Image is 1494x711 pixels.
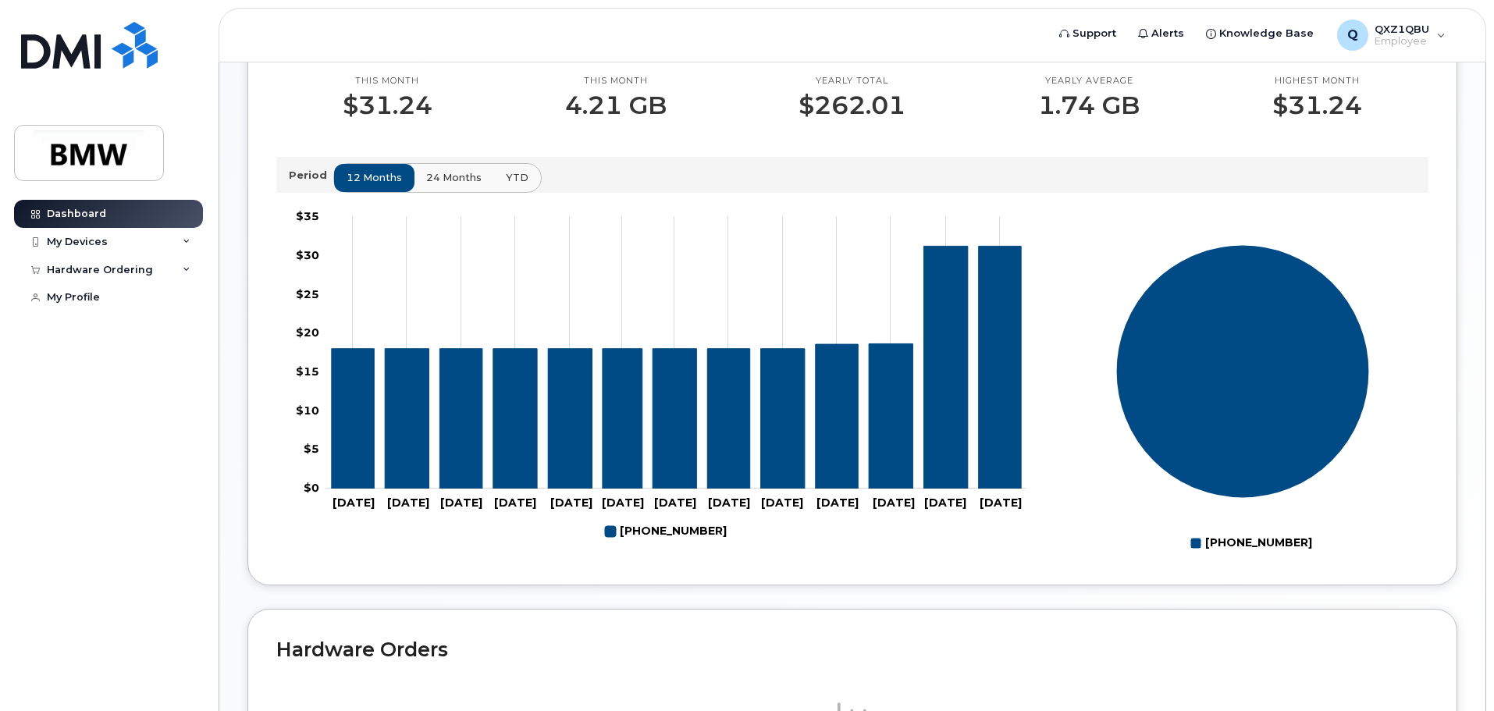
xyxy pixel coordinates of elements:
[654,496,696,510] tspan: [DATE]
[440,496,482,510] tspan: [DATE]
[1426,643,1482,699] iframe: Messenger Launcher
[605,518,727,545] g: Legend
[343,91,432,119] p: $31.24
[1038,91,1140,119] p: 1.74 GB
[304,481,319,495] tspan: $0
[1375,23,1429,35] span: QXZ1QBU
[1038,75,1140,87] p: Yearly average
[296,325,319,340] tspan: $20
[332,246,1021,489] g: 864-905-2783
[1072,26,1116,41] span: Support
[296,209,319,223] tspan: $35
[602,496,644,510] tspan: [DATE]
[799,91,905,119] p: $262.01
[1116,244,1370,556] g: Chart
[550,496,592,510] tspan: [DATE]
[426,170,482,185] span: 24 months
[799,75,905,87] p: Yearly total
[296,247,319,261] tspan: $30
[387,496,429,510] tspan: [DATE]
[1195,18,1325,49] a: Knowledge Base
[296,286,319,300] tspan: $25
[333,496,375,510] tspan: [DATE]
[296,403,319,417] tspan: $10
[506,170,528,185] span: YTD
[708,496,750,510] tspan: [DATE]
[1190,530,1312,556] g: Legend
[1375,35,1429,48] span: Employee
[1347,26,1358,44] span: Q
[343,75,432,87] p: This month
[1048,18,1127,49] a: Support
[565,91,667,119] p: 4.21 GB
[1127,18,1195,49] a: Alerts
[494,496,536,510] tspan: [DATE]
[605,518,727,545] g: 864-905-2783
[1272,91,1362,119] p: $31.24
[980,496,1022,510] tspan: [DATE]
[304,442,319,456] tspan: $5
[816,496,859,510] tspan: [DATE]
[761,496,803,510] tspan: [DATE]
[873,496,915,510] tspan: [DATE]
[565,75,667,87] p: This month
[1326,20,1457,51] div: QXZ1QBU
[1219,26,1314,41] span: Knowledge Base
[1272,75,1362,87] p: Highest month
[289,168,333,183] p: Period
[1151,26,1184,41] span: Alerts
[924,496,966,510] tspan: [DATE]
[296,209,1026,545] g: Chart
[296,364,319,379] tspan: $15
[276,638,1428,661] h2: Hardware Orders
[1116,244,1370,498] g: Series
